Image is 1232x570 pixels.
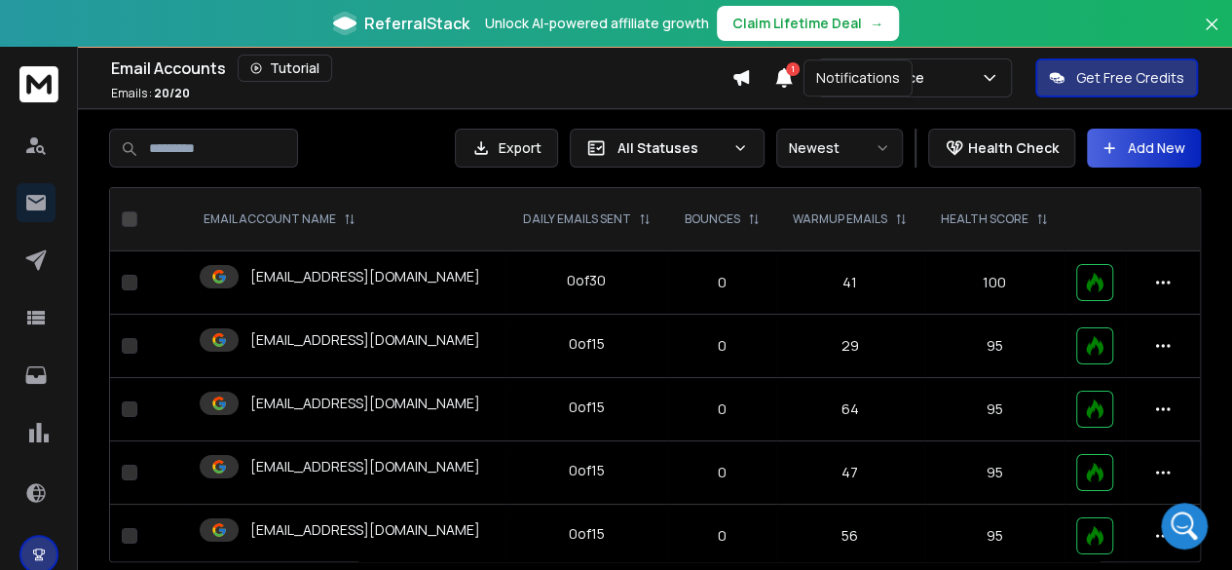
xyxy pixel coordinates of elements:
td: 95 [924,505,1065,568]
td: 47 [776,441,924,505]
div: 0 of 15 [569,524,605,544]
button: Newest [776,129,903,168]
div: Ankit says… [16,39,374,84]
p: DAILY EMAILS SENT [523,211,631,227]
p: BOUNCES [685,211,740,227]
span: 1 [786,62,800,76]
td: 100 [924,251,1065,315]
button: Send a message… [334,412,365,443]
button: Export [455,129,558,168]
div: Close [342,8,377,43]
p: 0 [679,526,764,546]
span: ReferralStack [364,12,469,35]
p: [EMAIL_ADDRESS][DOMAIN_NAME] [250,520,480,540]
h1: Lakshita [94,10,160,24]
p: WARMUP EMAILS [793,211,887,227]
p: 0 [679,399,764,419]
td: 95 [924,378,1065,441]
div: Lakshita • 8h ago [31,360,136,371]
p: Unlock AI-powered affiliate growth [485,14,709,33]
div: EMAIL ACCOUNT NAME [204,211,355,227]
div: 0 of 15 [569,461,605,480]
td: 29 [776,315,924,378]
td: 41 [776,251,924,315]
button: Tutorial [238,55,332,82]
p: 0 [679,463,764,482]
p: [EMAIL_ADDRESS][DOMAIN_NAME] [250,457,480,476]
div: In campaign Analytics - Reply Rate -> it shows all replies even Not Interested. how can we exclud... [86,95,358,171]
td: 64 [776,378,924,441]
p: Get Free Credits [1076,68,1184,88]
button: Claim Lifetime Deal→ [717,6,899,41]
button: Get Free Credits [1035,58,1198,97]
p: HEALTH SCORE [941,211,1028,227]
div: Notifications [803,59,913,96]
button: Add New [1087,129,1201,168]
img: Profile image for Lakshita [56,11,87,42]
p: 0 [679,273,764,292]
p: [EMAIL_ADDRESS][DOMAIN_NAME] [250,267,480,286]
td: 95 [924,315,1065,378]
button: Start recording [124,420,139,436]
p: 0 [679,336,764,356]
div: 0 of 15 [569,398,605,417]
button: Health Check [928,129,1075,168]
div: hello [325,51,358,70]
span: → [870,14,883,33]
div: Ankit says… [16,83,374,198]
div: Currently, we don’t have the option to filter replies to only show “Interested” ones. Right now, ... [31,229,304,344]
button: Upload attachment [30,420,46,436]
button: go back [13,8,50,45]
p: Active 2h ago [94,24,181,44]
button: Emoji picker [61,420,77,436]
iframe: Intercom live chat [1161,503,1208,550]
div: Email Accounts [111,55,731,82]
td: 95 [924,441,1065,505]
p: [EMAIL_ADDRESS][DOMAIN_NAME] [250,394,480,413]
p: Health Check [968,138,1059,158]
p: Emails : [111,86,190,101]
div: 0 of 15 [569,334,605,354]
span: 20 / 20 [154,85,190,101]
button: Close banner [1199,12,1224,58]
td: 56 [776,505,924,568]
textarea: Message… [17,379,374,412]
div: Hey Ankit, thanks for reaching out.Currently, we don’t have the option to filter replies to only ... [16,199,319,356]
div: In campaign Analytics - Reply Rate -> it shows all replies even Not Interested. how can we exclud... [70,83,374,182]
button: Gif picker [93,420,108,436]
div: Hey Ankit, thanks for reaching out. [31,210,304,230]
div: 0 of 30 [567,271,606,290]
p: [EMAIL_ADDRESS][DOMAIN_NAME] [250,330,480,350]
div: Lakshita says… [16,199,374,391]
p: All Statuses [617,138,725,158]
button: Home [305,8,342,45]
div: hello [310,39,374,82]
